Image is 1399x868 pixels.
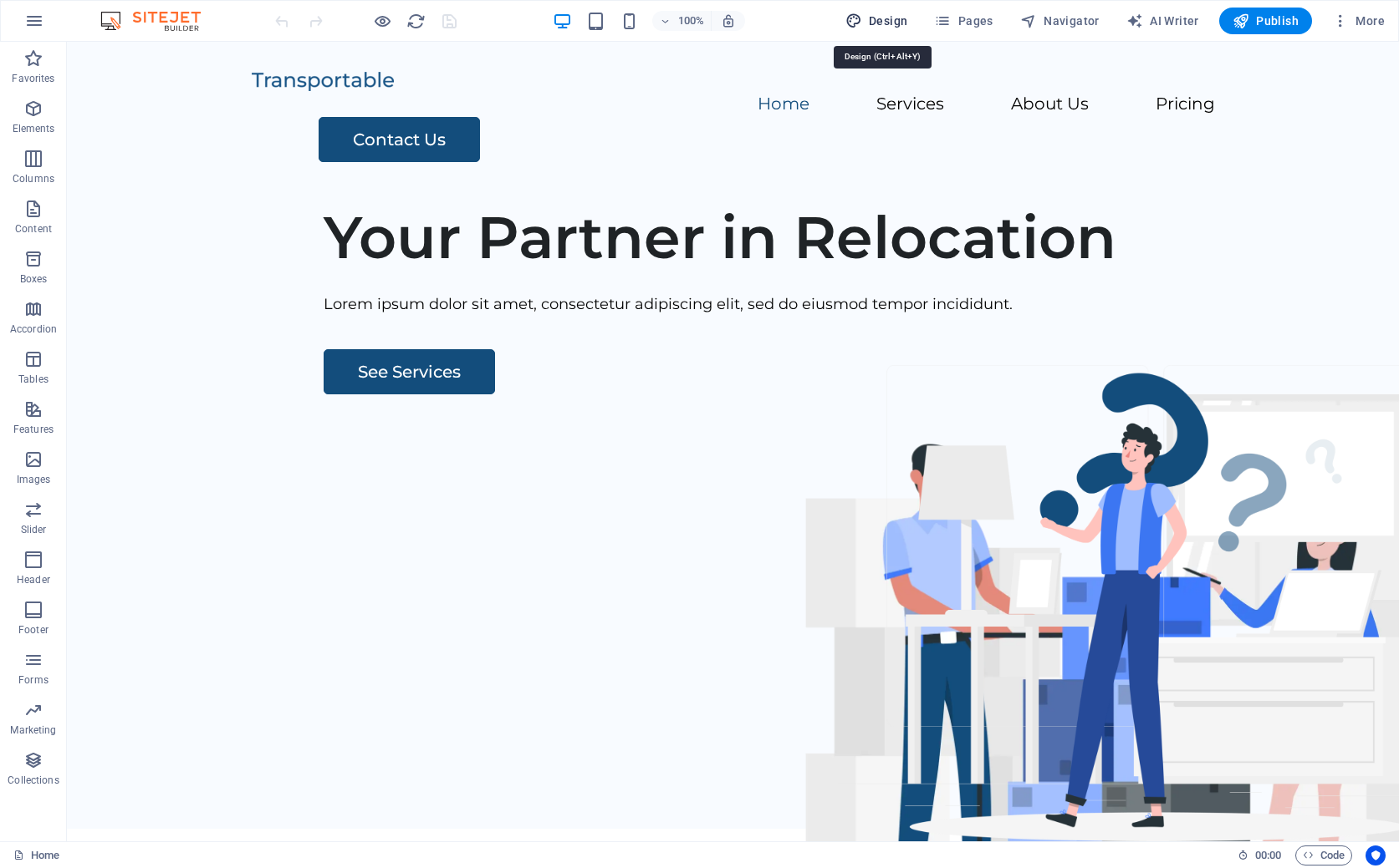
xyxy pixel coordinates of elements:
span: Navigator [1020,13,1100,29]
span: AI Writer [1126,13,1199,29]
p: Header [17,573,50,586]
h6: Session time [1238,845,1282,865]
button: Publish [1219,8,1312,34]
button: AI Writer [1120,8,1206,34]
span: Pages [934,13,993,29]
p: Tables [18,373,49,386]
button: Navigator [1014,8,1106,34]
i: On resize automatically adjust zoom level to fit chosen device. [721,13,736,28]
span: Code [1303,845,1345,865]
p: Marketing [10,723,56,737]
p: Columns [13,172,54,185]
a: Click to cancel selection. Double-click to open Pages [13,845,59,865]
button: Design [839,8,915,34]
p: Forms [18,673,49,687]
p: Collections [8,774,59,787]
button: reload [406,11,426,31]
button: Code [1295,845,1352,865]
span: Design [845,13,908,29]
span: More [1332,13,1385,29]
button: Pages [927,8,999,34]
p: Favorites [12,72,54,85]
p: Content [15,222,52,236]
p: Footer [18,623,49,637]
span: 00 00 [1255,845,1281,865]
button: Usercentrics [1366,845,1386,865]
img: Editor Logo [96,11,222,31]
p: Elements [13,122,55,135]
p: Boxes [20,272,48,286]
h6: 100% [677,11,704,31]
p: Images [17,473,51,486]
span: : [1267,849,1269,861]
button: More [1325,8,1391,34]
i: Reload page [406,12,426,31]
p: Accordion [10,322,57,336]
p: Features [13,423,54,436]
button: 100% [652,11,712,31]
span: Publish [1233,13,1299,29]
p: Slider [21,523,47,536]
